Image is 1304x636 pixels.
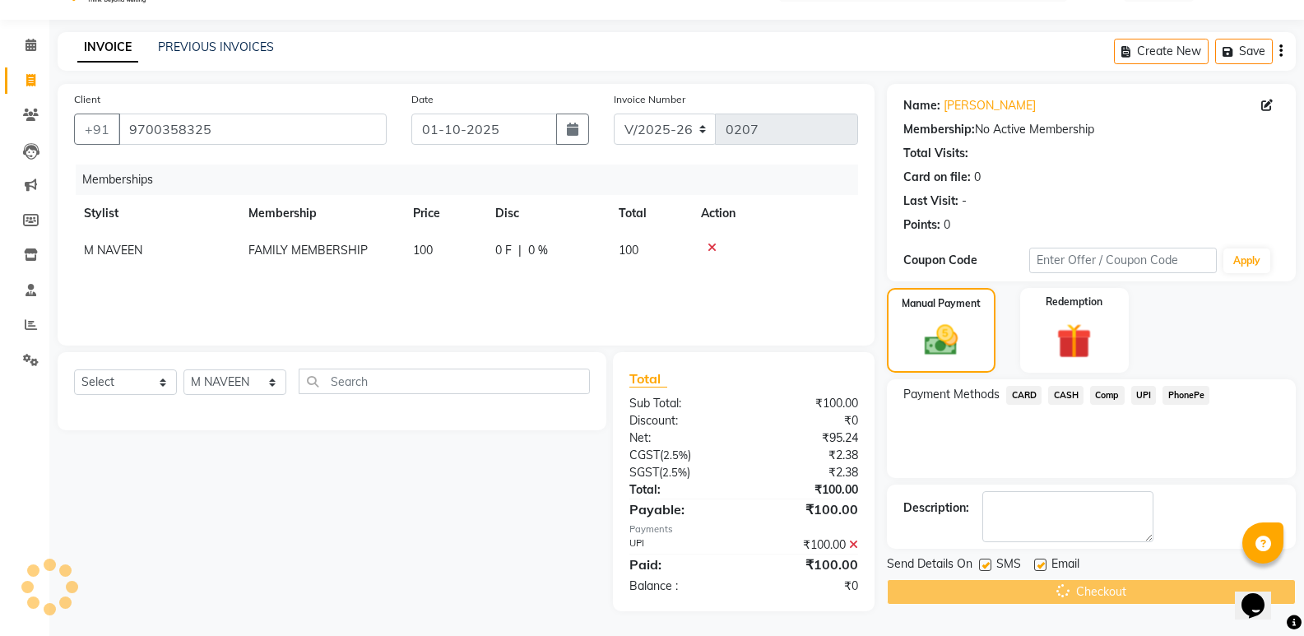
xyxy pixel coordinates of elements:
[744,481,870,499] div: ₹100.00
[239,195,403,232] th: Membership
[77,33,138,63] a: INVOICE
[74,195,239,232] th: Stylist
[1223,248,1270,273] button: Apply
[74,92,100,107] label: Client
[903,121,1279,138] div: No Active Membership
[617,447,744,464] div: ( )
[1006,386,1042,405] span: CARD
[617,555,744,574] div: Paid:
[744,578,870,595] div: ₹0
[663,448,688,462] span: 2.5%
[1048,386,1084,405] span: CASH
[962,193,967,210] div: -
[903,121,975,138] div: Membership:
[617,464,744,481] div: ( )
[617,412,744,429] div: Discount:
[1114,39,1209,64] button: Create New
[691,195,858,232] th: Action
[629,448,660,462] span: CGST
[974,169,981,186] div: 0
[617,578,744,595] div: Balance :
[1131,386,1157,405] span: UPI
[1046,319,1102,363] img: _gift.svg
[944,97,1036,114] a: [PERSON_NAME]
[903,252,1028,269] div: Coupon Code
[662,466,687,479] span: 2.5%
[903,216,940,234] div: Points:
[629,370,667,388] span: Total
[996,555,1021,576] span: SMS
[903,386,1000,403] span: Payment Methods
[903,169,971,186] div: Card on file:
[903,145,968,162] div: Total Visits:
[617,481,744,499] div: Total:
[744,536,870,554] div: ₹100.00
[744,429,870,447] div: ₹95.24
[1046,295,1102,309] label: Redemption
[1235,570,1288,620] iframe: chat widget
[485,195,609,232] th: Disc
[84,243,142,258] span: M NAVEEN
[619,243,638,258] span: 100
[1051,555,1079,576] span: Email
[944,216,950,234] div: 0
[617,499,744,519] div: Payable:
[629,522,858,536] div: Payments
[744,499,870,519] div: ₹100.00
[118,114,387,145] input: Search by Name/Mobile/Email/Code
[1162,386,1209,405] span: PhonePe
[74,114,120,145] button: +91
[914,321,968,360] img: _cash.svg
[744,464,870,481] div: ₹2.38
[413,243,433,258] span: 100
[617,395,744,412] div: Sub Total:
[744,412,870,429] div: ₹0
[1215,39,1273,64] button: Save
[744,395,870,412] div: ₹100.00
[629,465,659,480] span: SGST
[902,296,981,311] label: Manual Payment
[518,242,522,259] span: |
[495,242,512,259] span: 0 F
[411,92,434,107] label: Date
[744,447,870,464] div: ₹2.38
[614,92,685,107] label: Invoice Number
[609,195,691,232] th: Total
[299,369,590,394] input: Search
[903,97,940,114] div: Name:
[617,429,744,447] div: Net:
[158,39,274,54] a: PREVIOUS INVOICES
[617,536,744,554] div: UPI
[528,242,548,259] span: 0 %
[744,555,870,574] div: ₹100.00
[248,243,368,258] span: FAMILY MEMBERSHIP
[903,193,958,210] div: Last Visit:
[76,165,870,195] div: Memberships
[903,499,969,517] div: Description:
[887,555,972,576] span: Send Details On
[1029,248,1217,273] input: Enter Offer / Coupon Code
[403,195,485,232] th: Price
[1090,386,1125,405] span: Comp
